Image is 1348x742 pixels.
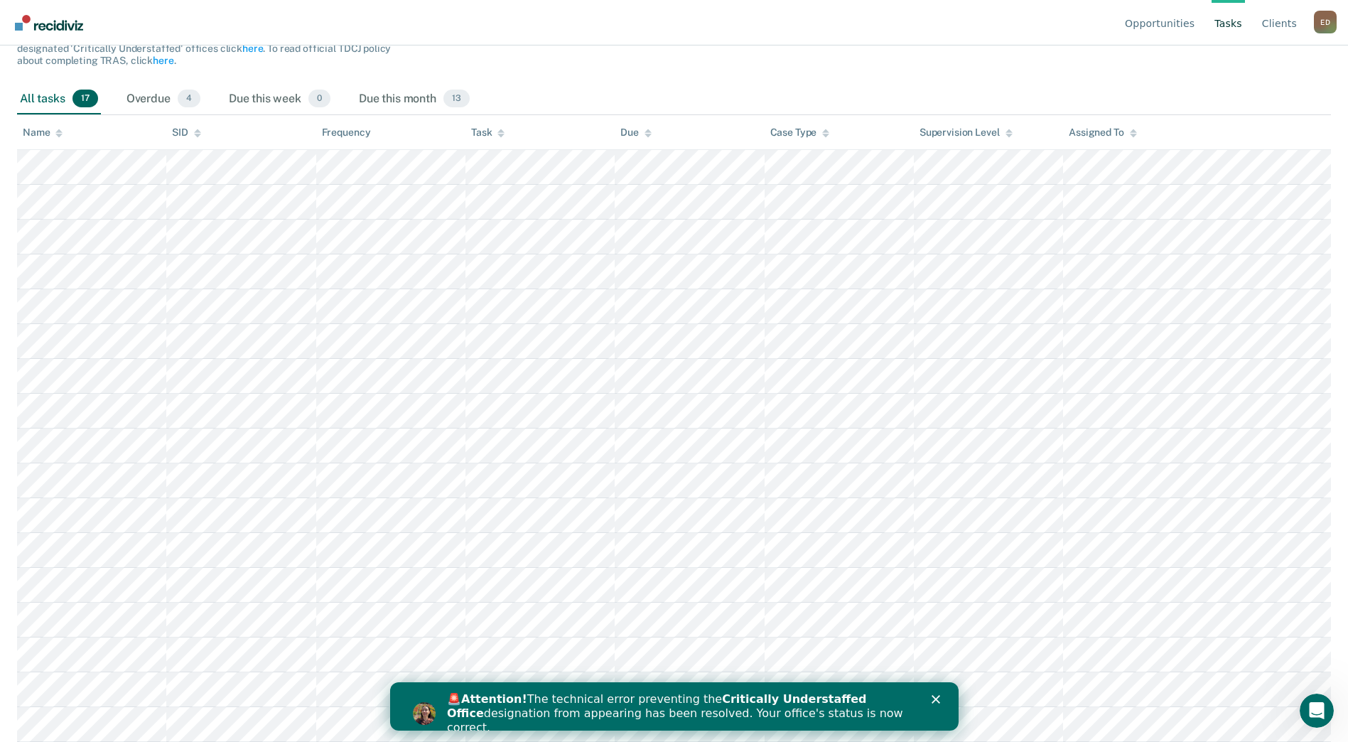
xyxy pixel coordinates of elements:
[1314,11,1337,33] button: Profile dropdown button
[1069,127,1136,139] div: Assigned To
[356,84,473,115] div: Due this month13
[308,90,330,108] span: 0
[17,84,101,115] div: All tasks17
[390,682,959,731] iframe: Intercom live chat banner
[226,84,333,115] div: Due this week0
[17,7,392,66] span: The clients listed below have upcoming requirements due this month that have not yet been complet...
[322,127,371,139] div: Frequency
[124,84,203,115] div: Overdue4
[57,10,477,38] b: Critically Understaffed Office
[443,90,470,108] span: 13
[1300,694,1334,728] iframe: Intercom live chat
[71,10,137,23] b: Attention!
[1314,11,1337,33] div: E D
[57,10,523,53] div: 🚨 The technical error preventing the designation from appearing has been resolved. Your office's ...
[72,90,98,108] span: 17
[471,127,505,139] div: Task
[178,90,200,108] span: 4
[15,15,83,31] img: Recidiviz
[23,127,63,139] div: Name
[920,127,1013,139] div: Supervision Level
[153,55,173,66] a: here
[770,127,830,139] div: Case Type
[172,127,201,139] div: SID
[620,127,652,139] div: Due
[242,43,263,54] a: here
[541,13,556,21] div: Close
